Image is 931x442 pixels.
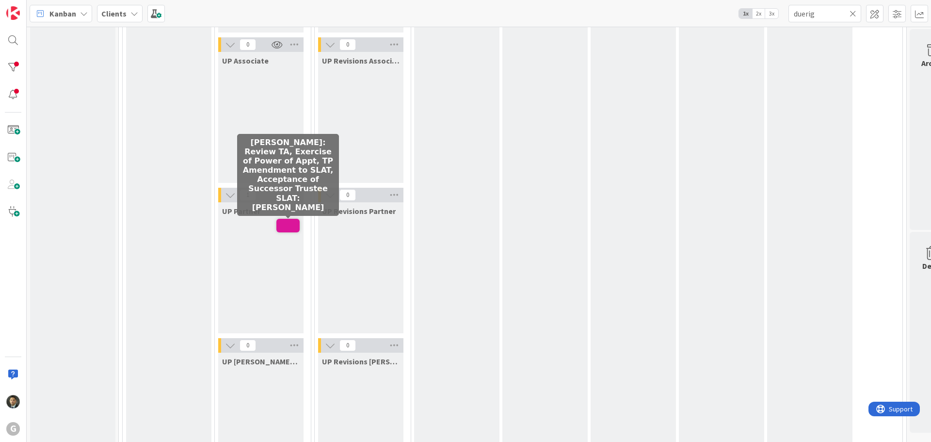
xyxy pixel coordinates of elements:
[240,39,256,50] span: 0
[339,39,356,50] span: 0
[49,8,76,19] span: Kanban
[339,340,356,351] span: 0
[6,6,20,20] img: Visit kanbanzone.com
[222,357,300,366] span: UP Brad/Jonas
[222,56,269,65] span: UP Associate
[6,395,20,409] img: CG
[6,422,20,436] div: G
[765,9,778,18] span: 3x
[322,357,400,366] span: UP Revisions Brad/Jonas
[222,206,260,216] span: UP Partner
[322,206,396,216] span: UP Revisions Partner
[240,340,256,351] span: 0
[241,138,335,213] h5: [PERSON_NAME]: Review TA, Exercise of Power of Appt, TP Amendment to SLAT, Acceptance of Successo...
[322,56,400,65] span: UP Revisions Associate
[788,5,861,22] input: Quick Filter...
[739,9,752,18] span: 1x
[752,9,765,18] span: 2x
[20,1,44,13] span: Support
[339,189,356,201] span: 0
[101,9,127,18] b: Clients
